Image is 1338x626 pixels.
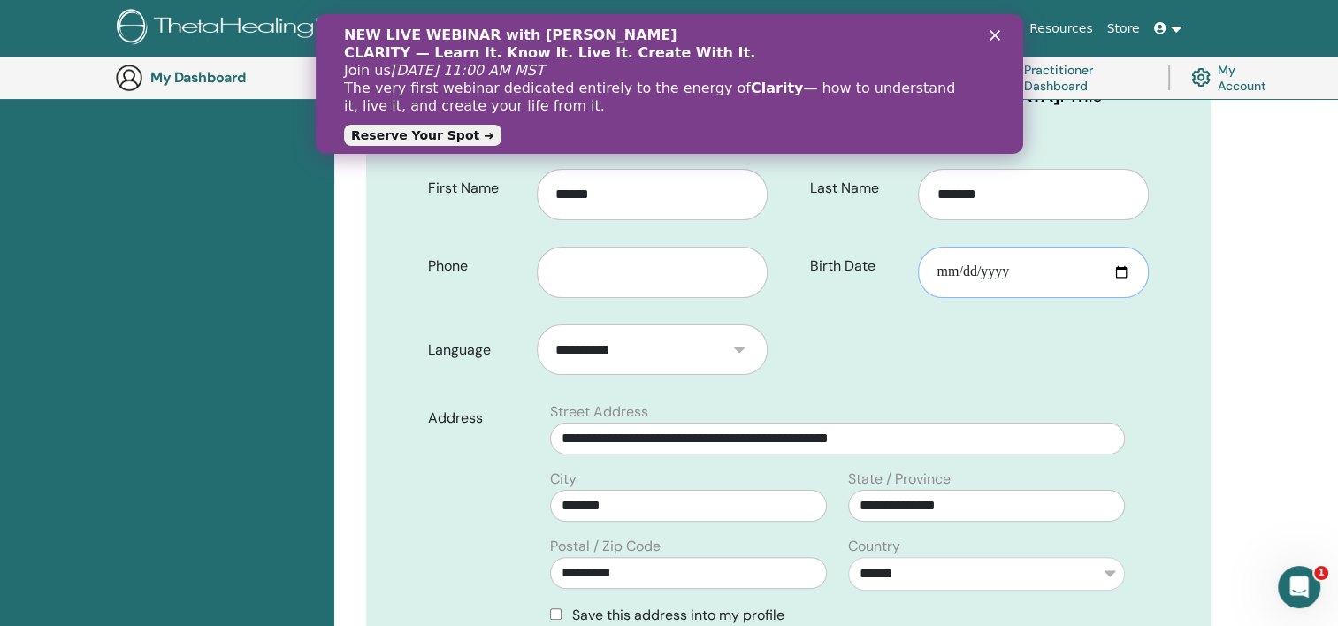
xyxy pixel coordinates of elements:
[550,469,577,490] label: City
[1314,566,1328,580] span: 1
[1022,12,1100,45] a: Resources
[822,12,911,45] a: Certification
[1278,566,1320,608] iframe: Intercom live chat
[415,249,537,283] label: Phone
[115,64,143,92] img: generic-user-icon.jpg
[415,172,537,205] label: First Name
[550,401,648,423] label: Street Address
[415,401,539,435] label: Address
[631,12,682,45] a: About
[415,333,537,367] label: Language
[848,469,951,490] label: State / Province
[572,606,784,624] span: Save this address into my profile
[28,111,186,132] a: Reserve Your Spot ➜
[848,536,900,557] label: Country
[150,69,327,86] h3: My Dashboard
[998,58,1147,97] a: Practitioner Dashboard
[912,12,1022,45] a: Success Stories
[1191,58,1281,97] a: My Account
[683,12,822,45] a: Courses & Seminars
[1191,64,1211,91] img: cog.svg
[550,536,661,557] label: Postal / Zip Code
[797,172,919,205] label: Last Name
[435,65,487,82] b: Clarity
[797,249,919,283] label: Birth Date
[316,14,1023,154] iframe: Intercom live chat banner
[674,16,692,27] div: Fechar
[117,9,328,49] img: logo.png
[1100,12,1147,45] a: Store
